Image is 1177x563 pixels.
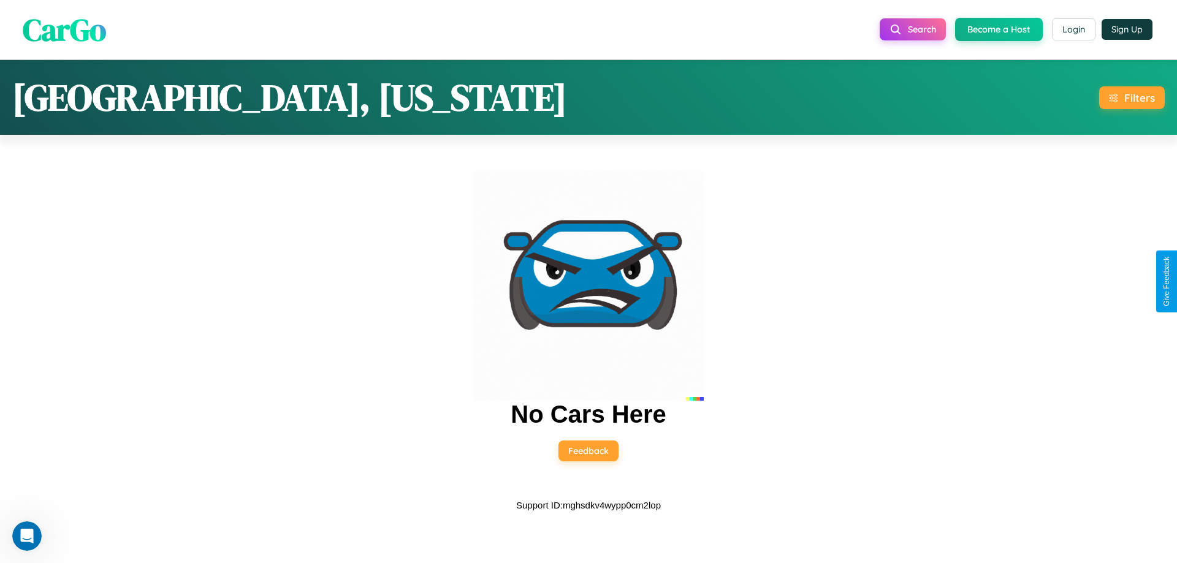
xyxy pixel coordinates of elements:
button: Become a Host [955,18,1043,41]
div: Filters [1124,91,1155,104]
h1: [GEOGRAPHIC_DATA], [US_STATE] [12,72,567,123]
button: Search [880,18,946,40]
span: CarGo [23,8,106,50]
span: Search [908,24,936,35]
div: Give Feedback [1162,257,1171,306]
p: Support ID: mghsdkv4wypp0cm2lop [516,497,661,513]
button: Feedback [558,440,619,461]
button: Filters [1099,86,1165,109]
h2: No Cars Here [511,401,666,428]
button: Login [1052,18,1095,40]
img: car [473,170,704,401]
button: Sign Up [1102,19,1152,40]
iframe: Intercom live chat [12,521,42,551]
